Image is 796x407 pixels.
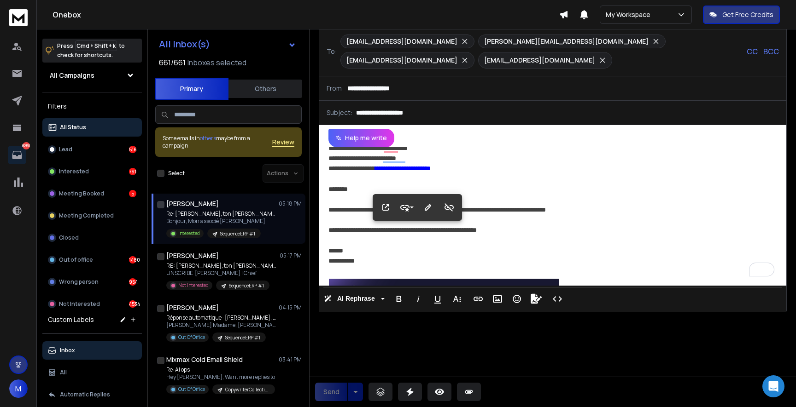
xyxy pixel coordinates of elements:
[319,147,784,286] div: To enrich screen reader interactions, please activate Accessibility in Grammarly extension settings
[272,138,294,147] button: Review
[42,162,142,181] button: Interested761
[722,10,773,19] p: Get Free Credits
[166,269,277,277] p: UNSCRIBE [PERSON_NAME] | Chief
[322,290,386,308] button: AI Rephrase
[159,40,210,49] h1: All Inbox(s)
[42,206,142,225] button: Meeting Completed
[178,282,209,289] p: Not Interested
[335,295,377,303] span: AI Rephrase
[390,290,408,308] button: Bold (⌘B)
[225,334,260,341] p: SequenceERP #1
[419,198,437,217] button: Edit Link
[178,386,205,393] p: Out Of Office
[60,391,110,398] p: Automatic Replies
[129,300,136,308] div: 4534
[327,84,344,93] p: From:
[42,363,142,382] button: All
[129,146,136,153] div: 516
[42,100,142,113] h3: Filters
[168,170,185,177] label: Select
[42,118,142,137] button: All Status
[178,334,205,341] p: Out Of Office
[166,303,219,312] h1: [PERSON_NAME]
[327,47,337,56] p: To:
[166,373,275,381] p: Hey [PERSON_NAME], Want more replies to
[229,282,264,289] p: SequenceERP #1
[129,190,136,197] div: 5
[42,66,142,85] button: All Campaigns
[469,290,487,308] button: Insert Link (⌘K)
[23,142,30,149] p: 8250
[489,290,506,308] button: Insert Image (⌘P)
[42,295,142,313] button: Not Interested4534
[42,184,142,203] button: Meeting Booked5
[327,108,352,117] p: Subject:
[129,168,136,175] div: 761
[59,300,100,308] p: Not Interested
[484,56,595,65] p: [EMAIL_ADDRESS][DOMAIN_NAME]
[166,262,277,269] p: RE: [PERSON_NAME], ton [PERSON_NAME]?
[129,278,136,286] div: 954
[59,190,104,197] p: Meeting Booked
[200,134,216,142] span: others
[60,124,86,131] p: All Status
[279,356,302,363] p: 03:41 PM
[279,304,302,311] p: 04:15 PM
[549,290,566,308] button: Code View
[166,251,219,260] h1: [PERSON_NAME]
[59,256,93,264] p: Out of office
[166,314,277,321] p: Réponse automatique : [PERSON_NAME], ton avis?
[159,57,186,68] span: 661 / 661
[703,6,780,24] button: Get Free Credits
[762,375,784,397] div: Open Intercom Messenger
[59,234,79,241] p: Closed
[57,41,125,60] p: Press to check for shortcuts.
[9,379,28,398] button: M
[42,229,142,247] button: Closed
[178,230,200,237] p: Interested
[220,230,255,237] p: SequenceERP #1
[42,140,142,159] button: Lead516
[429,290,446,308] button: Underline (⌘U)
[410,290,427,308] button: Italic (⌘I)
[166,210,277,218] p: Re: [PERSON_NAME], ton [PERSON_NAME]?
[9,9,28,26] img: logo
[747,46,758,57] p: CC
[166,321,277,329] p: [PERSON_NAME] Madame, [PERSON_NAME] Monsieur, En
[166,218,277,225] p: Bonjour, Mon associé [PERSON_NAME]
[59,168,89,175] p: Interested
[398,198,416,217] button: Style
[42,385,142,404] button: Automatic Replies
[163,135,272,149] div: Some emails in maybe from a campaign
[346,56,457,65] p: [EMAIL_ADDRESS][DOMAIN_NAME]
[763,46,779,57] p: BCC
[8,146,26,164] a: 8250
[75,40,117,51] span: Cmd + Shift + k
[59,278,99,286] p: Wrong person
[484,37,649,46] p: [PERSON_NAME][EMAIL_ADDRESS][DOMAIN_NAME]
[59,146,72,153] p: Lead
[42,251,142,269] button: Out of office1480
[346,37,457,46] p: [EMAIL_ADDRESS][DOMAIN_NAME]
[328,279,560,348] img: AIorK4wisKG0puSZ79UqrpG6hpB717vA550ZxUin-hJMZ5PRmxUOgO4xCQoj7sIfz0q1D3hHR7-zK_iHaJQU
[166,199,219,208] h1: [PERSON_NAME]
[527,290,545,308] button: Signature
[166,366,275,373] p: Re: AI ops
[59,212,114,219] p: Meeting Completed
[279,200,302,207] p: 05:18 PM
[280,252,302,259] p: 05:17 PM
[448,290,466,308] button: More Text
[53,9,559,20] h1: Onebox
[606,10,654,19] p: My Workspace
[155,78,228,100] button: Primary
[225,386,269,393] p: CopywriterCollective #3 | AI offer | Europe
[42,273,142,291] button: Wrong person954
[508,290,526,308] button: Emoticons
[129,256,136,264] div: 1480
[60,347,75,354] p: Inbox
[42,341,142,360] button: Inbox
[152,35,304,53] button: All Inbox(s)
